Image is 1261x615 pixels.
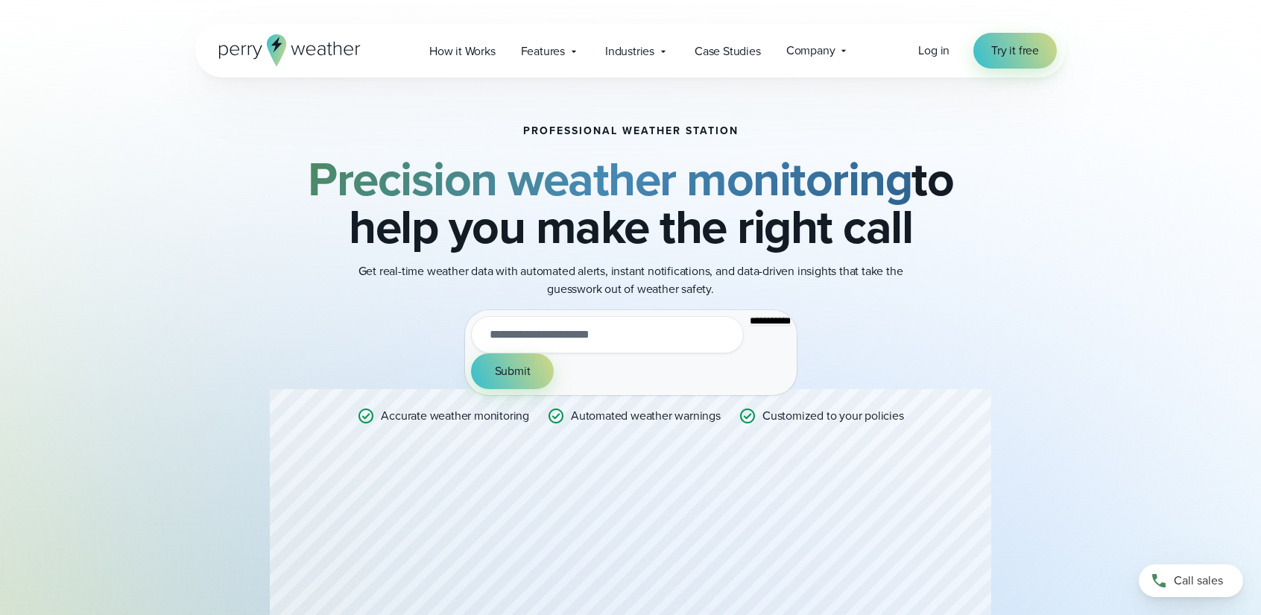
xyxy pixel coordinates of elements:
span: Features [521,42,565,60]
span: How it Works [429,42,496,60]
span: Industries [605,42,654,60]
span: Case Studies [695,42,761,60]
h1: Professional Weather Station [523,125,739,137]
span: Company [786,42,835,60]
strong: Precision weather monitoring [308,144,911,214]
a: Log in [918,42,949,60]
span: Call sales [1174,572,1223,590]
h2: to help you make the right call [270,155,991,250]
span: Log in [918,42,949,59]
a: Try it free [973,33,1057,69]
a: Call sales [1139,564,1243,597]
a: How it Works [417,36,508,66]
p: Accurate weather monitoring [381,407,529,425]
a: Case Studies [682,36,774,66]
span: Submit [495,362,531,380]
p: Get real-time weather data with automated alerts, instant notifications, and data-driven insights... [332,262,929,298]
p: Automated weather warnings [571,407,721,425]
span: Try it free [991,42,1039,60]
p: Customized to your policies [762,407,904,425]
button: Submit [471,353,554,389]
